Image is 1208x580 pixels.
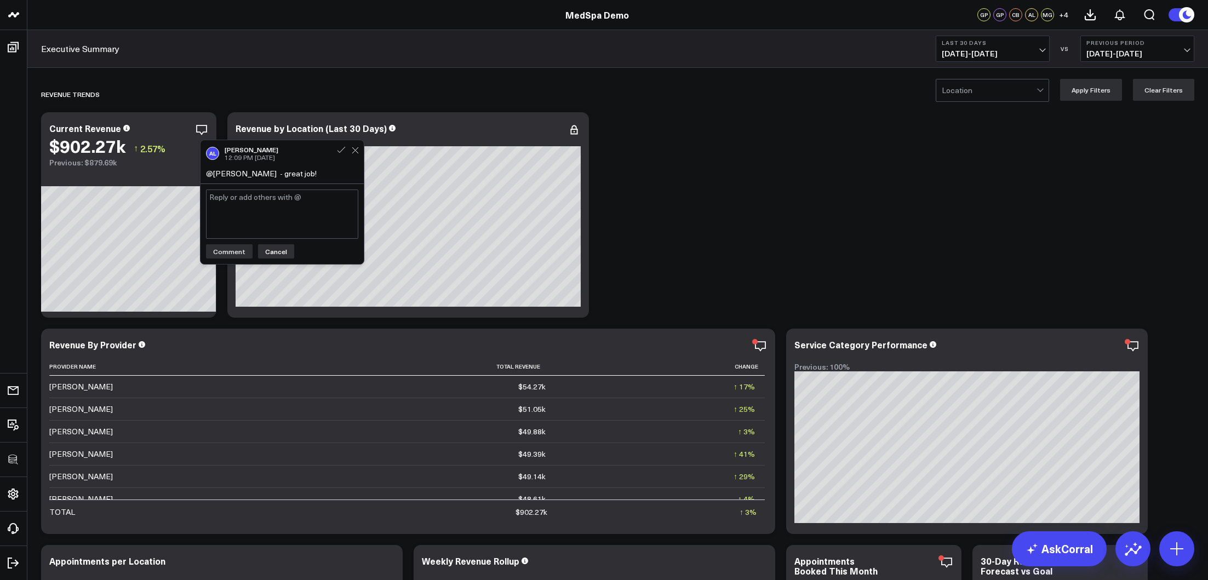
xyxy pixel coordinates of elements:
div: ↑ 41% [734,449,755,460]
th: Change [556,358,765,376]
div: [PERSON_NAME] [49,404,113,415]
div: ↑ 3% [738,426,755,437]
div: Revenue By Provider [49,338,136,351]
div: $49.14k [518,471,546,482]
div: 30-Day Revenue Forecast vs Goal [981,555,1052,577]
div: GP [993,8,1006,21]
div: REVENUE TRENDS [41,82,100,107]
button: Last 30 Days[DATE]-[DATE] [936,36,1050,62]
a: MedSpa Demo [565,9,629,21]
div: $51.05k [518,404,546,415]
div: $902.27k [516,507,547,518]
div: $54.27k [518,381,546,392]
div: $49.88k [518,426,546,437]
div: Previous: $879.69k [49,158,208,167]
div: TOTAL [49,507,75,518]
div: [PERSON_NAME] [49,493,113,504]
span: 2.57% [140,142,165,154]
div: CB [1009,8,1022,21]
div: [PERSON_NAME] [49,381,113,392]
div: ↑ 3% [740,507,757,518]
div: [PERSON_NAME] [49,471,113,482]
button: Comment [206,244,253,259]
div: Revenue by Location (Last 30 Days) [236,122,387,134]
button: +4 [1057,8,1070,21]
th: Provider Name [49,358,159,376]
div: Service Category Performance [794,338,928,351]
div: Weekly Revenue Rollup [422,555,519,567]
div: AL [1025,8,1038,21]
span: 12:09 PM [DATE] [225,153,275,162]
button: Cancel [258,244,294,259]
b: Previous Period [1086,39,1188,46]
a: Executive Summary [41,43,119,55]
div: Previous: 100% [794,363,1140,371]
div: $48.61k [518,493,546,504]
span: [DATE] - [DATE] [942,49,1044,58]
div: Appointments Booked This Month [794,555,878,577]
span: + 4 [1059,11,1068,19]
div: @[PERSON_NAME] - great job! [206,169,358,178]
div: GP [977,8,991,21]
button: Previous Period[DATE]-[DATE] [1080,36,1194,62]
div: ↑ 29% [734,471,755,482]
div: Appointments per Location [49,555,165,567]
div: Current Revenue [49,122,121,134]
div: VS [1055,45,1075,52]
button: Clear Filters [1133,79,1194,101]
b: Last 30 Days [942,39,1044,46]
th: Total Revenue [159,358,556,376]
div: AL [206,147,219,160]
div: MG [1041,8,1054,21]
div: [PERSON_NAME] [49,426,113,437]
div: [PERSON_NAME] [225,146,278,153]
div: ↑ 4% [738,493,755,504]
div: ↑ 17% [734,381,755,392]
div: $902.27k [49,136,125,156]
button: Apply Filters [1060,79,1122,101]
div: [PERSON_NAME] [49,449,113,460]
span: [DATE] - [DATE] [1086,49,1188,58]
div: ↑ 25% [734,404,755,415]
div: $49.39k [518,449,546,460]
a: AskCorral [1012,531,1107,566]
span: ↑ [134,141,138,156]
